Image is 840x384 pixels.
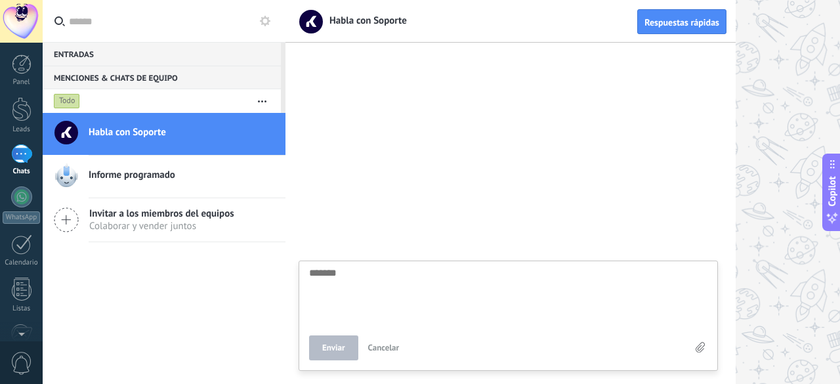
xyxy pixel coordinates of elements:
button: Enviar [309,335,358,360]
div: Panel [3,78,41,87]
span: Colaborar y vender juntos [89,220,234,232]
div: Leads [3,125,41,134]
span: Invitar a los miembros del equipos [89,207,234,220]
span: Enviar [322,343,345,352]
div: Calendario [3,259,41,267]
span: Respuestas rápidas [644,18,719,27]
span: Cancelar [368,342,400,353]
div: Listas [3,305,41,313]
div: Menciones & Chats de equipo [43,66,281,89]
a: Informe programado [43,156,285,198]
span: Habla con Soporte [89,126,166,139]
div: Chats [3,167,41,176]
span: Copilot [826,176,839,206]
span: Informe programado [89,169,175,182]
div: Todo [54,93,80,109]
span: Habla con Soporte [322,14,407,27]
button: Más [248,89,276,113]
button: Cancelar [363,335,405,360]
button: Respuestas rápidas [637,9,726,34]
div: Entradas [43,42,281,66]
div: WhatsApp [3,211,40,224]
a: Habla con Soporte [43,113,285,155]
